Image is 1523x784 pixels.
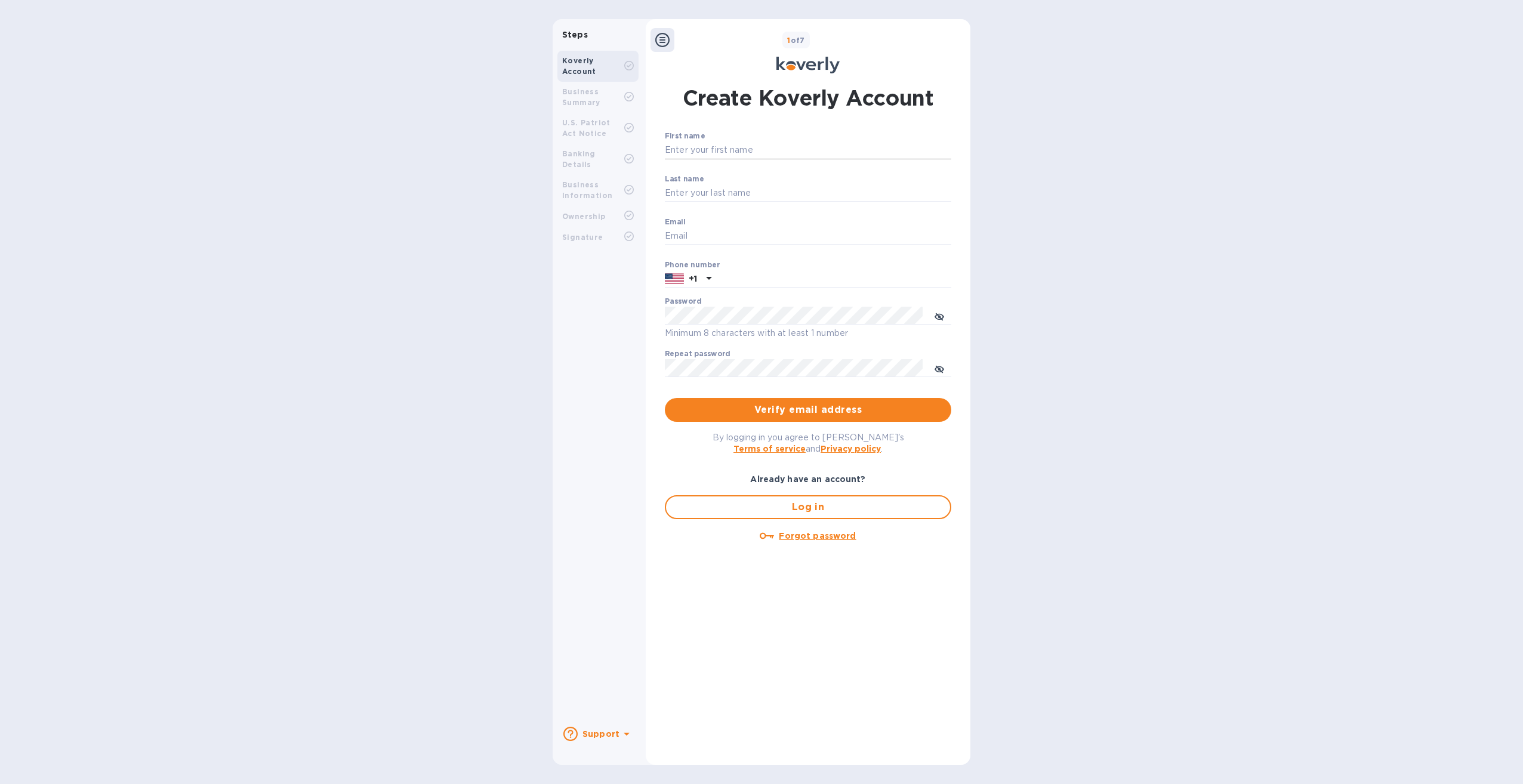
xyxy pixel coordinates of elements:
span: Verify email address [674,403,942,417]
b: Support [582,729,619,739]
b: Steps [562,30,588,39]
label: Repeat password [665,351,730,358]
span: 1 [787,36,790,45]
b: Signature [562,233,603,242]
label: Last name [665,175,704,183]
b: of 7 [787,36,805,45]
button: Log in [665,495,951,519]
b: Koverly Account [562,56,596,76]
span: Log in [676,500,941,514]
b: U.S. Patriot Act Notice [562,118,611,138]
button: Verify email address [665,398,951,422]
b: Ownership [562,212,606,221]
b: Business Summary [562,87,600,107]
b: Already have an account? [750,474,865,484]
a: Terms of service [733,444,806,453]
h1: Create Koverly Account [683,83,934,113]
input: Email [665,227,951,245]
p: Minimum 8 characters with at least 1 number [665,326,951,340]
p: +1 [689,273,697,285]
input: Enter your first name [665,141,951,159]
input: Enter your last name [665,184,951,202]
span: By logging in you agree to [PERSON_NAME]'s and . [713,433,904,453]
label: Email [665,218,686,226]
b: Banking Details [562,149,596,169]
label: First name [665,133,705,140]
u: Forgot password [779,531,856,541]
b: Business Information [562,180,612,200]
button: toggle password visibility [927,356,951,380]
label: Phone number [665,261,720,268]
img: US [665,272,684,285]
a: Privacy policy [821,444,881,453]
button: toggle password visibility [927,304,951,328]
label: Password [665,298,701,305]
